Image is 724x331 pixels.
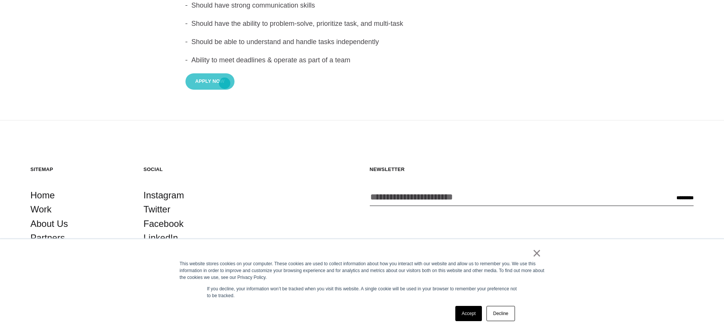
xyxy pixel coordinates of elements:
[144,231,178,245] a: LinkedIn
[144,166,242,173] h5: Social
[192,56,350,64] span: Ability to meet deadlines & operate as part of a team
[192,20,403,27] span: Should have the ability to problem-solve, prioritize task, and multi-task
[144,202,171,217] a: Twitter
[192,38,379,46] span: Should be able to understand and handle tasks independently
[30,202,52,217] a: Work
[207,285,517,299] p: If you decline, your information won’t be tracked when you visit this website. A single cookie wi...
[30,231,65,245] a: Partners
[486,306,515,321] a: Decline
[144,188,184,203] a: Instagram
[180,260,545,281] div: This website stores cookies on your computer. These cookies are used to collect information about...
[370,166,694,173] h5: Newsletter
[185,73,234,90] button: Apply Now
[144,217,184,231] a: Facebook
[532,250,542,257] a: ×
[30,166,128,173] h5: Sitemap
[192,2,315,9] span: Should have strong communication skills
[30,217,68,231] a: About Us
[455,306,482,321] a: Accept
[30,188,55,203] a: Home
